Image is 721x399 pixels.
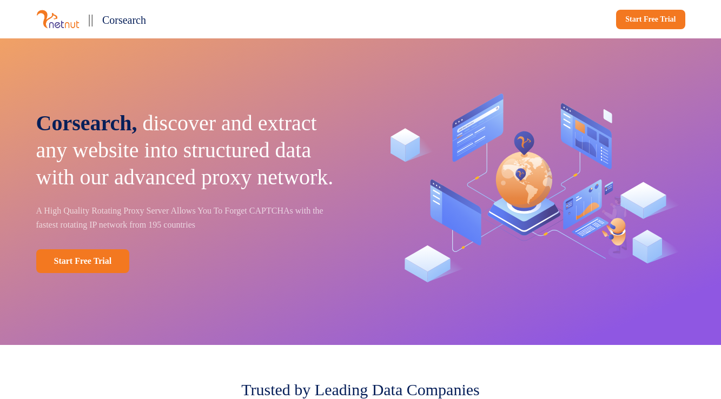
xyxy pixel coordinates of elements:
[88,9,94,30] p: ||
[36,111,137,135] span: Corsearch,
[102,14,146,26] span: Corsearch
[36,249,130,273] a: Start Free Trial
[36,204,346,232] p: A High Quality Rotating Proxy Server Allows You To Forget CAPTCHAs with the fastest rotating IP n...
[616,10,685,29] a: Start Free Trial
[36,110,346,191] p: discover and extract any website into structured data with our advanced proxy network.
